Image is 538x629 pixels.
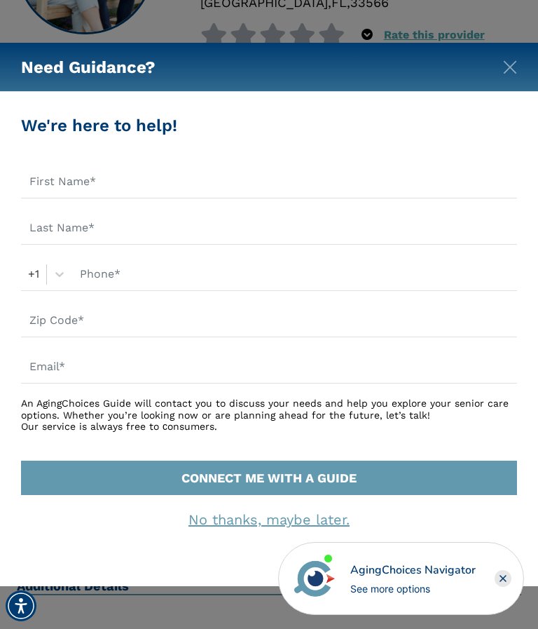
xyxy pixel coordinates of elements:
input: Last Name* [21,212,517,245]
input: Zip Code* [21,305,517,337]
div: Accessibility Menu [6,590,36,621]
input: Phone* [71,259,517,291]
div: Close [495,570,511,587]
input: First Name* [21,166,517,198]
div: An AgingChoices Guide will contact you to discuss your needs and help you explore your senior car... [21,398,517,433]
input: Email* [21,351,517,384]
h5: Need Guidance? [21,43,156,92]
div: We're here to help! [21,113,517,138]
img: avatar [291,555,338,602]
div: AgingChoices Navigator [350,562,476,579]
button: CONNECT ME WITH A GUIDE [21,461,517,495]
img: modal-close.svg [503,60,517,74]
div: See more options [350,581,476,596]
button: Close [503,58,517,72]
a: No thanks, maybe later. [188,511,350,528]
